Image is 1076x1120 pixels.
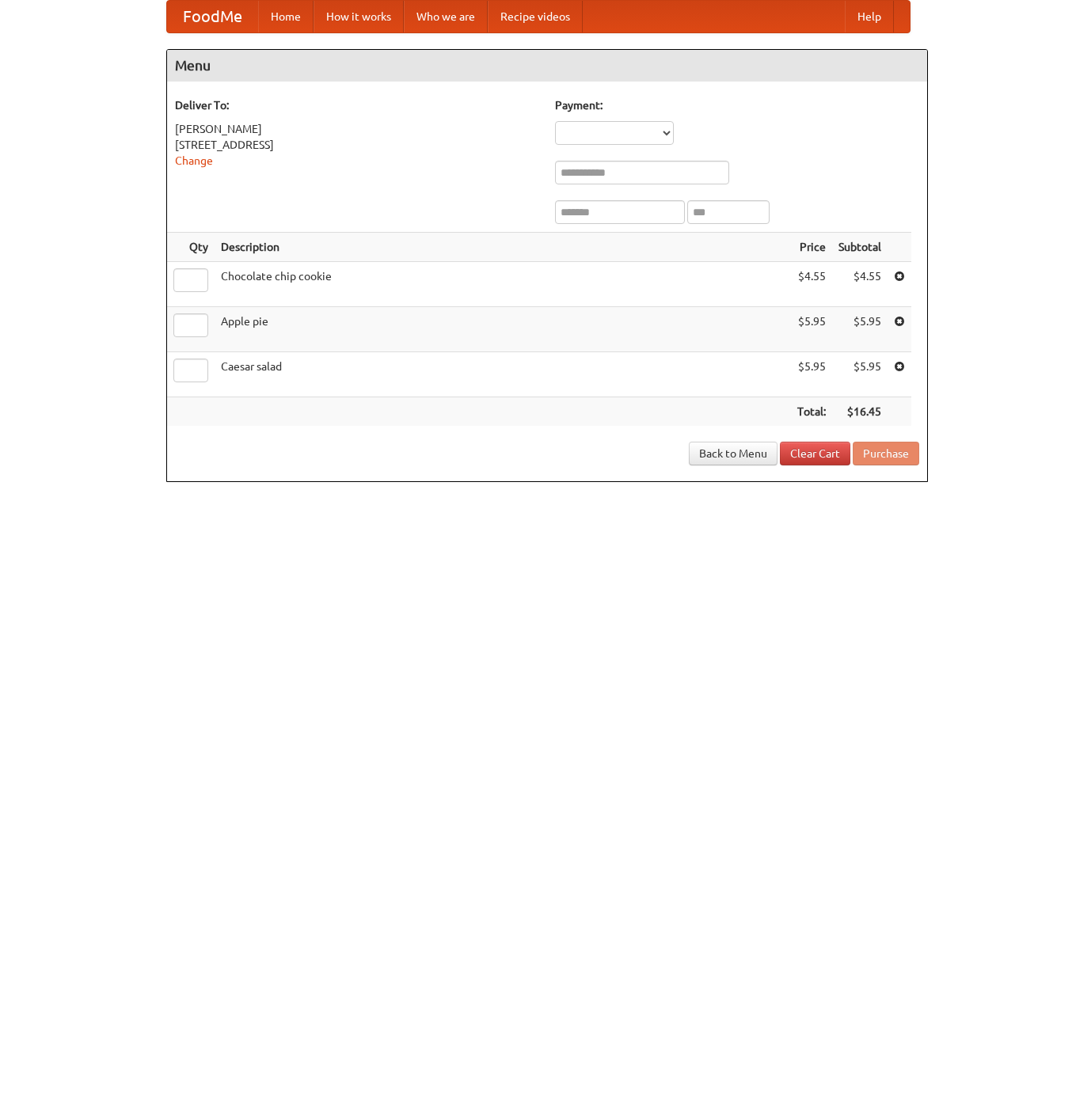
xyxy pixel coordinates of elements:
[832,397,888,427] th: $16.45
[314,1,404,32] a: How it works
[167,50,927,82] h4: Menu
[488,1,583,32] a: Recipe videos
[791,307,832,352] td: $5.95
[167,233,215,262] th: Qty
[555,97,919,113] h5: Payment:
[175,121,539,137] div: [PERSON_NAME]
[791,352,832,397] td: $5.95
[791,262,832,307] td: $4.55
[175,97,539,113] h5: Deliver To:
[404,1,488,32] a: Who we are
[845,1,894,32] a: Help
[832,307,888,352] td: $5.95
[832,352,888,397] td: $5.95
[689,442,778,465] a: Back to Menu
[215,233,791,262] th: Description
[258,1,314,32] a: Home
[215,262,791,307] td: Chocolate chip cookie
[780,442,850,465] a: Clear Cart
[832,262,888,307] td: $4.55
[167,1,258,32] a: FoodMe
[175,154,213,167] a: Change
[832,233,888,262] th: Subtotal
[791,233,832,262] th: Price
[215,352,791,397] td: Caesar salad
[175,137,539,153] div: [STREET_ADDRESS]
[853,442,919,465] button: Purchase
[215,307,791,352] td: Apple pie
[791,397,832,427] th: Total:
